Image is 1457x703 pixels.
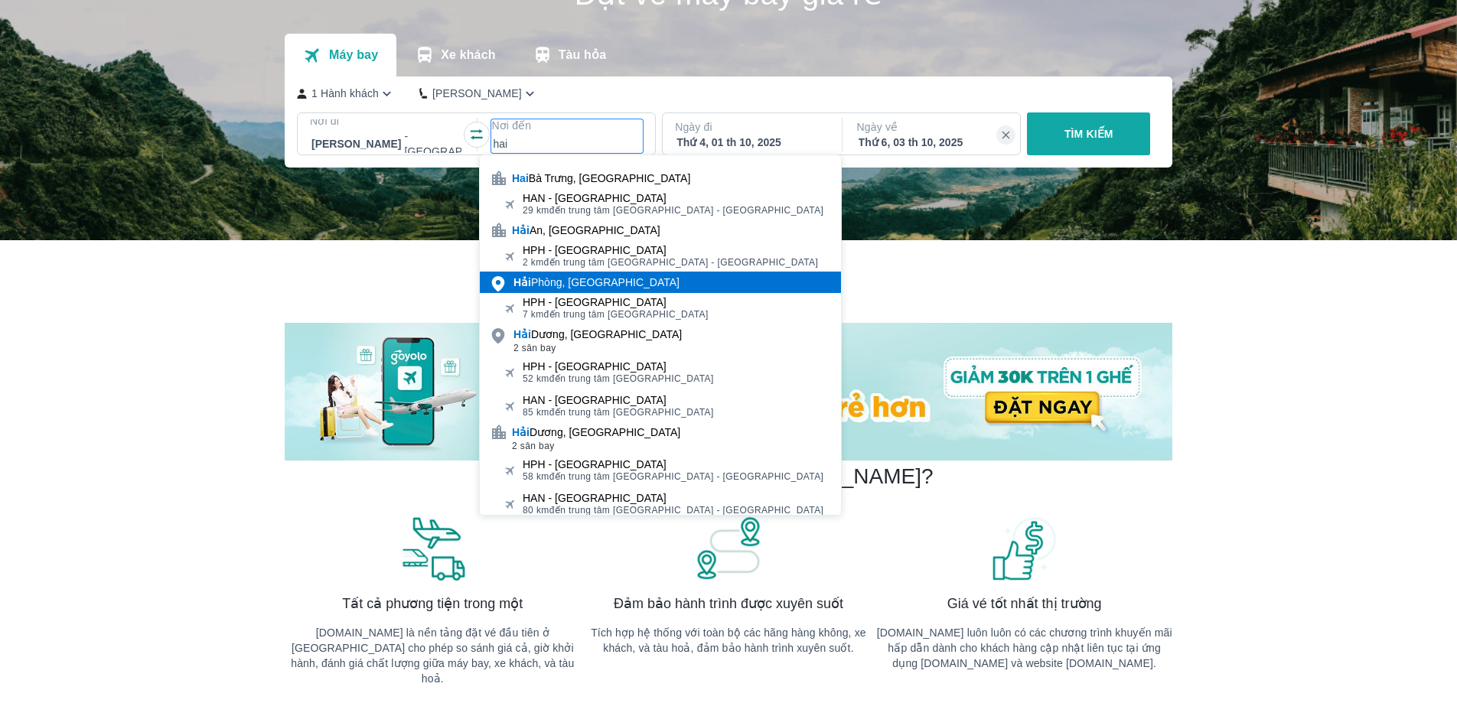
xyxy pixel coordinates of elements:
img: banner [990,515,1059,582]
p: [PERSON_NAME] [432,86,522,101]
span: đến trung tâm [GEOGRAPHIC_DATA] [523,308,709,321]
div: transportation tabs [285,34,624,76]
p: Tích hợp hệ thống với toàn bộ các hãng hàng không, xe khách, và tàu hoả, đảm bảo hành trình xuyên... [581,625,877,656]
div: Thứ 4, 01 th 10, 2025 [676,135,825,150]
p: Ngày đi [675,119,826,135]
div: Dương, [GEOGRAPHIC_DATA] [513,327,682,342]
div: Thứ 6, 03 th 10, 2025 [859,135,1007,150]
img: banner [694,515,763,582]
p: 1 Hành khách [311,86,379,101]
span: 85 km [523,407,549,418]
div: Phòng, [GEOGRAPHIC_DATA] [513,275,680,290]
button: 1 Hành khách [297,86,395,102]
span: Giá vé tốt nhất thị trường [947,594,1102,613]
p: [DOMAIN_NAME] luôn luôn có các chương trình khuyến mãi hấp dẫn dành cho khách hàng cập nhật liên ... [876,625,1172,671]
div: Bà Trưng, [GEOGRAPHIC_DATA] [512,171,690,186]
div: HAN - [GEOGRAPHIC_DATA] [523,394,714,406]
span: đến trung tâm [GEOGRAPHIC_DATA] - [GEOGRAPHIC_DATA] [523,504,823,516]
span: 2 sân bay [513,342,682,354]
span: 2 km [523,257,544,268]
p: Nơi đến [491,118,643,133]
b: Hải [513,328,531,340]
span: Tất cả phương tiện trong một [342,594,523,613]
h2: Chương trình giảm giá [285,265,1172,292]
div: HAN - [GEOGRAPHIC_DATA] [523,192,823,204]
b: Hải [512,426,530,438]
span: đến trung tâm [GEOGRAPHIC_DATA] - [GEOGRAPHIC_DATA] [523,204,823,216]
span: 52 km [523,373,549,384]
span: đến trung tâm [GEOGRAPHIC_DATA] - [GEOGRAPHIC_DATA] [523,256,818,269]
p: Ngày về [857,119,1009,135]
p: - [GEOGRAPHIC_DATA] [404,129,517,159]
div: HPH - [GEOGRAPHIC_DATA] [523,244,818,256]
span: 2 sân bay [512,440,680,452]
p: Máy bay [329,47,378,63]
p: Xe khách [441,47,495,63]
span: đến trung tâm [GEOGRAPHIC_DATA] - [GEOGRAPHIC_DATA] [523,470,823,483]
span: 80 km [523,505,549,516]
p: [DOMAIN_NAME] là nền tảng đặt vé đầu tiên ở [GEOGRAPHIC_DATA] cho phép so sánh giá cả, giờ khởi h... [285,625,581,686]
button: [PERSON_NAME] [419,86,538,102]
span: 29 km [523,205,549,216]
div: HPH - [GEOGRAPHIC_DATA] [523,360,714,373]
p: Nơi đi [310,113,461,129]
div: Dương, [GEOGRAPHIC_DATA] [512,425,680,440]
b: Hải [512,224,530,236]
b: Hai [512,172,529,184]
img: banner-home [285,323,1172,461]
p: Tàu hỏa [559,47,607,63]
b: Hải [513,276,531,288]
div: An, [GEOGRAPHIC_DATA] [512,223,660,238]
div: HPH - [GEOGRAPHIC_DATA] [523,458,823,470]
span: đến trung tâm [GEOGRAPHIC_DATA] [523,406,714,418]
div: HPH - [GEOGRAPHIC_DATA] [523,296,709,308]
span: 7 km [523,309,544,320]
span: 58 km [523,471,549,482]
span: đến trung tâm [GEOGRAPHIC_DATA] [523,373,714,385]
span: Đảm bảo hành trình được xuyên suốt [614,594,843,613]
div: HAN - [GEOGRAPHIC_DATA] [523,492,823,504]
img: banner [398,515,467,582]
